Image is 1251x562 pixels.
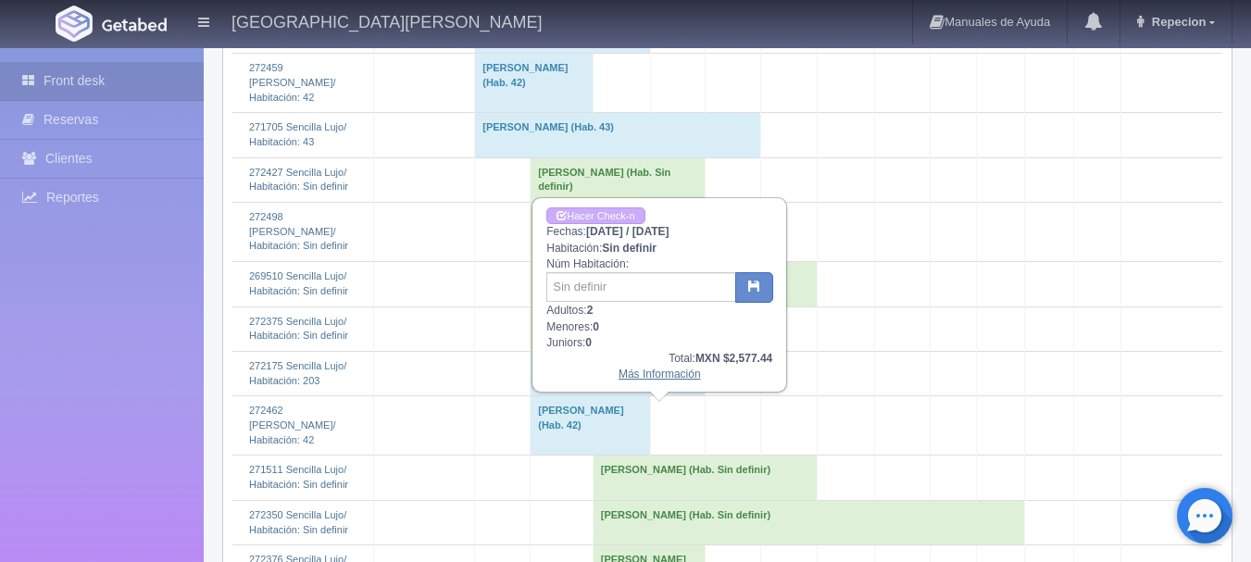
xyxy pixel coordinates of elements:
[249,405,336,444] a: 272462 [PERSON_NAME]/Habitación: 42
[249,360,346,386] a: 272175 Sencilla Lujo/Habitación: 203
[619,368,701,381] a: Más Información
[593,456,818,500] td: [PERSON_NAME] (Hab. Sin definir)
[546,207,644,225] a: Hacer Check-in
[531,203,651,262] td: [PERSON_NAME] (Hab. Sin definir)
[249,167,348,193] a: 272427 Sencilla Lujo/Habitación: Sin definir
[475,113,761,157] td: [PERSON_NAME] (Hab. 43)
[249,270,348,296] a: 269510 Sencilla Lujo/Habitación: Sin definir
[587,304,594,317] b: 2
[475,54,594,113] td: [PERSON_NAME] (Hab. 42)
[546,272,736,302] input: Sin definir
[531,262,818,306] td: [PERSON_NAME] (Hab. Sin definir)
[249,464,348,490] a: 271511 Sencilla Lujo/Habitación: Sin definir
[531,157,706,202] td: [PERSON_NAME] (Hab. Sin definir)
[533,199,785,391] div: Fechas: Habitación: Núm Habitación: Adultos: Menores: Juniors:
[249,62,336,102] a: 272459 [PERSON_NAME]/Habitación: 42
[602,242,657,255] b: Sin definir
[593,500,1025,544] td: [PERSON_NAME] (Hab. Sin definir)
[56,6,93,42] img: Getabed
[249,316,348,342] a: 272375 Sencilla Lujo/Habitación: Sin definir
[531,351,706,395] td: [PERSON_NAME] (Hab. 203)
[231,9,542,32] h4: [GEOGRAPHIC_DATA][PERSON_NAME]
[585,336,592,349] b: 0
[249,211,348,251] a: 272498 [PERSON_NAME]/Habitación: Sin definir
[586,225,669,238] b: [DATE] / [DATE]
[102,18,167,31] img: Getabed
[1147,15,1207,29] span: Repecion
[593,320,599,333] b: 0
[249,121,346,147] a: 271705 Sencilla Lujo/Habitación: 43
[546,351,772,367] div: Total:
[531,306,651,351] td: [PERSON_NAME] (Hab. Sin definir)
[695,352,772,365] b: MXN $2,577.44
[531,396,651,456] td: [PERSON_NAME] (Hab. 42)
[249,509,348,535] a: 272350 Sencilla Lujo/Habitación: Sin definir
